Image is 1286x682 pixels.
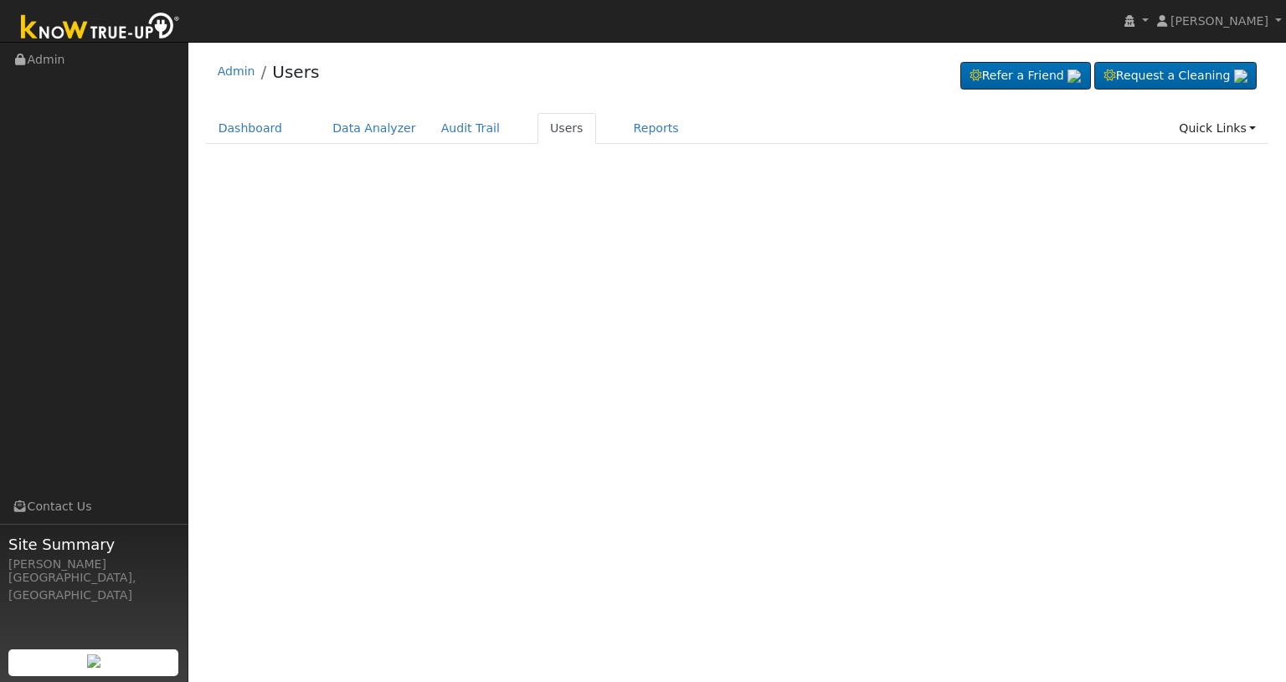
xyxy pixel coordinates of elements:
img: retrieve [87,654,100,668]
div: [GEOGRAPHIC_DATA], [GEOGRAPHIC_DATA] [8,569,179,604]
img: retrieve [1234,69,1247,83]
img: retrieve [1067,69,1081,83]
span: Site Summary [8,533,179,556]
a: Request a Cleaning [1094,62,1257,90]
a: Dashboard [206,113,296,144]
div: [PERSON_NAME] [8,556,179,573]
a: Users [272,62,319,82]
a: Data Analyzer [320,113,429,144]
span: [PERSON_NAME] [1170,14,1268,28]
a: Quick Links [1166,113,1268,144]
a: Audit Trail [429,113,512,144]
a: Admin [218,64,255,78]
a: Refer a Friend [960,62,1091,90]
a: Reports [621,113,692,144]
img: Know True-Up [13,9,188,47]
a: Users [538,113,596,144]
